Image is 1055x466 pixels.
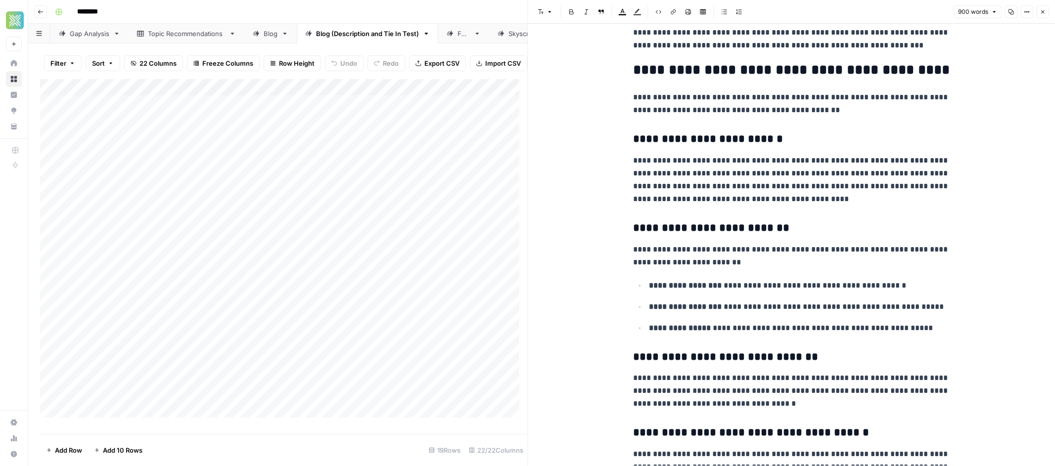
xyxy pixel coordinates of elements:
[139,58,177,68] span: 22 Columns
[485,58,521,68] span: Import CSV
[6,103,22,119] a: Opportunities
[279,58,315,68] span: Row Height
[465,442,528,458] div: 22/22 Columns
[297,24,438,43] a: Blog (Description and Tie In Test)
[325,55,364,71] button: Undo
[40,442,88,458] button: Add Row
[316,29,419,39] div: Blog (Description and Tie In Test)
[92,58,105,68] span: Sort
[6,430,22,446] a: Usage
[425,442,465,458] div: 19 Rows
[470,55,527,71] button: Import CSV
[86,55,120,71] button: Sort
[438,24,489,43] a: FAQ
[6,446,22,462] button: Help + Support
[383,58,399,68] span: Redo
[6,415,22,430] a: Settings
[340,58,357,68] span: Undo
[264,29,277,39] div: Blog
[409,55,466,71] button: Export CSV
[55,445,82,455] span: Add Row
[50,58,66,68] span: Filter
[187,55,260,71] button: Freeze Columns
[458,29,470,39] div: FAQ
[244,24,297,43] a: Blog
[6,8,22,33] button: Workspace: Xponent21
[6,71,22,87] a: Browse
[489,24,563,43] a: Skyscraper
[508,29,544,39] div: Skyscraper
[88,442,148,458] button: Add 10 Rows
[202,58,253,68] span: Freeze Columns
[6,119,22,134] a: Your Data
[50,24,129,43] a: Gap Analysis
[264,55,321,71] button: Row Height
[367,55,405,71] button: Redo
[424,58,459,68] span: Export CSV
[6,55,22,71] a: Home
[44,55,82,71] button: Filter
[103,445,142,455] span: Add 10 Rows
[958,7,988,16] span: 900 words
[6,87,22,103] a: Insights
[124,55,183,71] button: 22 Columns
[70,29,109,39] div: Gap Analysis
[129,24,244,43] a: Topic Recommendations
[6,11,24,29] img: Xponent21 Logo
[148,29,225,39] div: Topic Recommendations
[954,5,1002,18] button: 900 words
